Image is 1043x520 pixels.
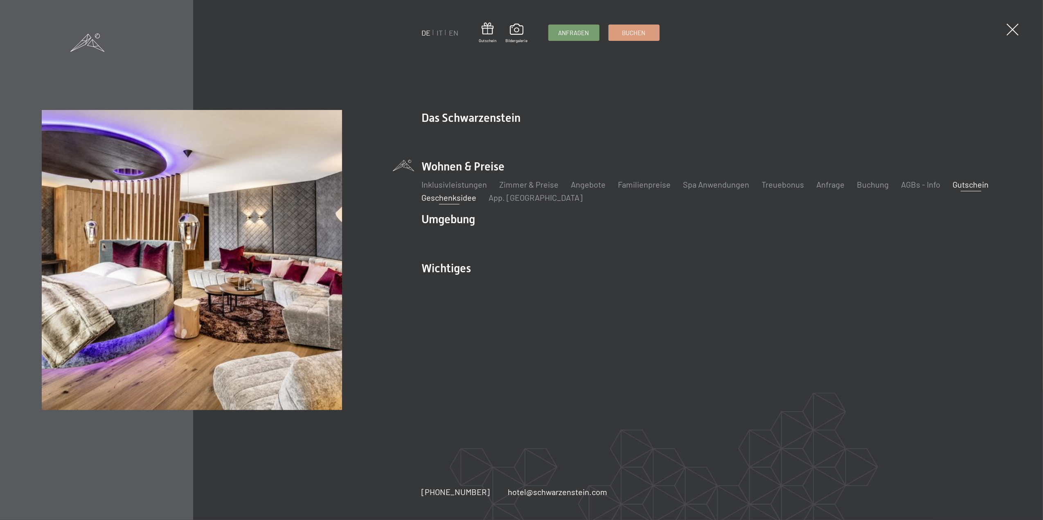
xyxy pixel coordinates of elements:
a: [PHONE_NUMBER] [422,486,490,498]
a: Zimmer & Preise [500,179,559,189]
a: Inklusivleistungen [422,179,487,189]
a: DE [422,28,431,37]
a: IT [437,28,443,37]
span: [PHONE_NUMBER] [422,487,490,497]
a: App. [GEOGRAPHIC_DATA] [489,193,583,202]
a: Anfragen [549,25,599,40]
a: Angebote [571,179,606,189]
a: Bildergalerie [506,24,528,43]
a: Familienpreise [618,179,671,189]
span: Buchen [622,29,646,37]
img: Geschenksidee [42,110,342,410]
a: Treuebonus [762,179,804,189]
a: Buchen [609,25,659,40]
a: Spa Anwendungen [683,179,750,189]
span: Gutschein [479,38,497,43]
a: Gutschein [953,179,989,189]
a: Geschenksidee [422,193,477,202]
a: AGBs - Info [901,179,941,189]
a: EN [449,28,459,37]
a: hotel@schwarzenstein.com [508,486,608,498]
a: Gutschein [479,22,497,43]
span: Bildergalerie [506,38,528,43]
a: Buchung [857,179,889,189]
a: Anfrage [817,179,845,189]
span: Anfragen [559,29,589,37]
